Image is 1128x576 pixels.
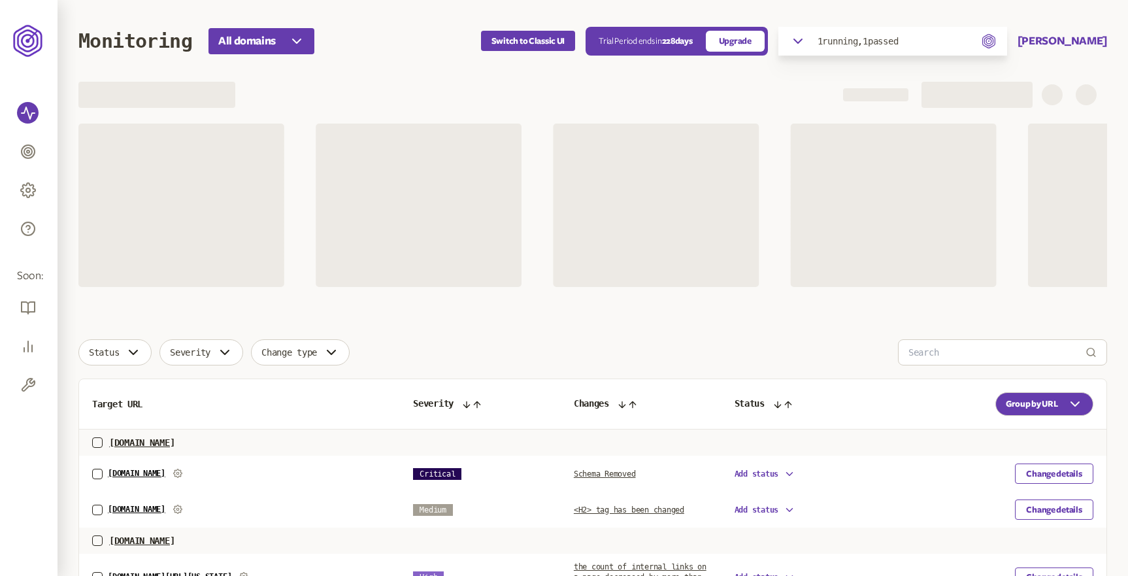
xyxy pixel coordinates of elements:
[908,340,1086,365] input: Search
[662,37,693,46] span: 228 days
[108,505,165,514] a: [DOMAIN_NAME]
[735,504,796,516] button: Add status
[400,379,561,430] th: Severity
[79,379,400,430] th: Target URL
[89,347,119,358] span: Status
[78,29,192,52] h1: Monitoring
[413,468,461,480] span: Critical
[706,31,765,52] a: Upgrade
[1015,500,1093,520] button: Change details
[574,469,636,479] a: Schema Removed
[1018,33,1107,49] button: [PERSON_NAME]
[1006,399,1058,409] span: Group by URL
[735,505,779,515] span: Add status
[735,468,796,480] button: Add status
[735,469,779,479] span: Add status
[208,28,314,54] button: All domains
[574,505,684,515] a: <H2> tag has been changed
[1015,464,1093,484] button: Change details
[995,392,1093,416] button: Group by URL
[78,339,152,365] button: Status
[778,27,1007,56] button: 1running,1passed
[722,379,909,430] th: Status
[599,36,692,46] p: Trial Period ends in
[170,347,210,358] span: Severity
[218,33,276,49] span: All domains
[159,339,243,365] button: Severity
[109,437,174,448] span: [DOMAIN_NAME]
[413,504,453,516] span: Medium
[108,469,165,478] a: [DOMAIN_NAME]
[818,36,899,46] span: 1 running, 1 passed
[561,379,722,430] th: Changes
[109,535,174,546] span: [DOMAIN_NAME]
[261,347,317,358] span: Change type
[481,31,575,51] button: Switch to Classic UI
[17,269,41,284] span: Soon:
[251,339,350,365] button: Change type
